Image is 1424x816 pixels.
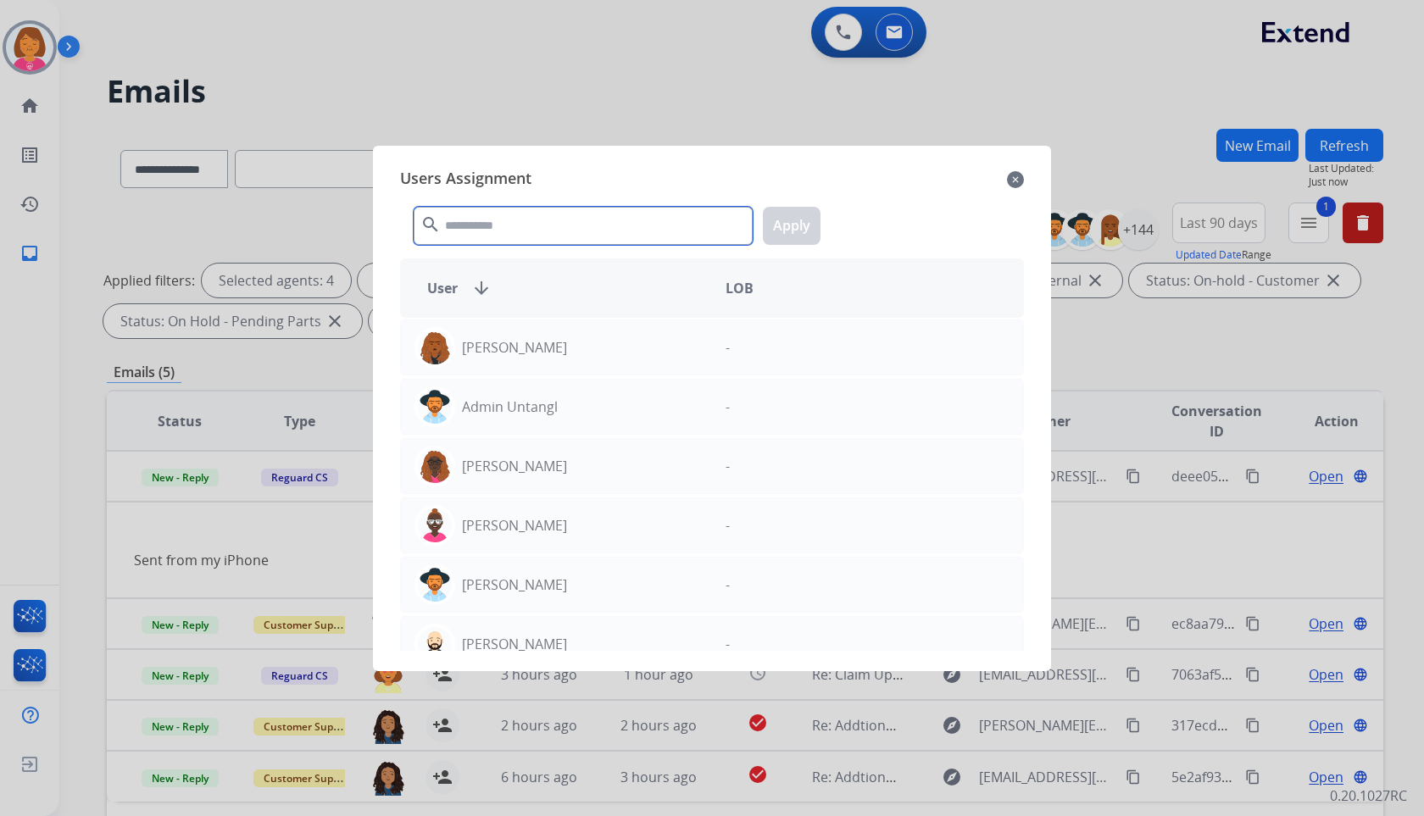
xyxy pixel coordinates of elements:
p: [PERSON_NAME] [462,634,567,654]
p: - [726,337,730,358]
p: - [726,575,730,595]
p: [PERSON_NAME] [462,575,567,595]
span: LOB [726,278,754,298]
mat-icon: close [1007,169,1024,190]
mat-icon: search [420,214,441,235]
p: [PERSON_NAME] [462,337,567,358]
span: Users Assignment [400,166,531,193]
p: - [726,397,730,417]
div: User [414,278,712,298]
p: [PERSON_NAME] [462,515,567,536]
p: - [726,456,730,476]
p: - [726,634,730,654]
p: Admin Untangl [462,397,558,417]
p: [PERSON_NAME] [462,456,567,476]
mat-icon: arrow_downward [471,278,492,298]
p: - [726,515,730,536]
button: Apply [763,207,820,245]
